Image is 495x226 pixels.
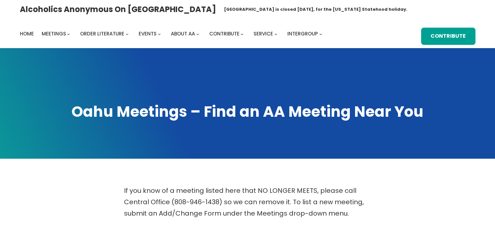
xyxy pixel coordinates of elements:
span: Intergroup [287,30,318,37]
button: Order Literature submenu [126,33,129,35]
a: Intergroup [287,29,318,38]
a: Home [20,29,34,38]
h1: [GEOGRAPHIC_DATA] is closed [DATE], for the [US_STATE] Statehood holiday. [224,6,407,13]
a: Contribute [209,29,240,38]
nav: Intergroup [20,29,324,38]
h1: Oahu Meetings – Find an AA Meeting Near You [20,101,475,122]
span: Contribute [209,30,240,37]
a: Meetings [42,29,66,38]
a: Events [139,29,157,38]
span: About AA [171,30,195,37]
span: Home [20,30,34,37]
a: Service [254,29,273,38]
a: Alcoholics Anonymous on [GEOGRAPHIC_DATA] [20,2,216,16]
a: About AA [171,29,195,38]
button: Meetings submenu [67,33,70,35]
span: Meetings [42,30,66,37]
button: About AA submenu [196,33,199,35]
span: Service [254,30,273,37]
p: If you know of a meeting listed here that NO LONGER MEETS, please call Central Office (808-946-14... [124,185,371,219]
span: Events [139,30,157,37]
span: Order Literature [80,30,124,37]
button: Events submenu [158,33,161,35]
a: Contribute [421,28,475,45]
button: Service submenu [274,33,277,35]
button: Contribute submenu [241,33,243,35]
button: Intergroup submenu [319,33,322,35]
